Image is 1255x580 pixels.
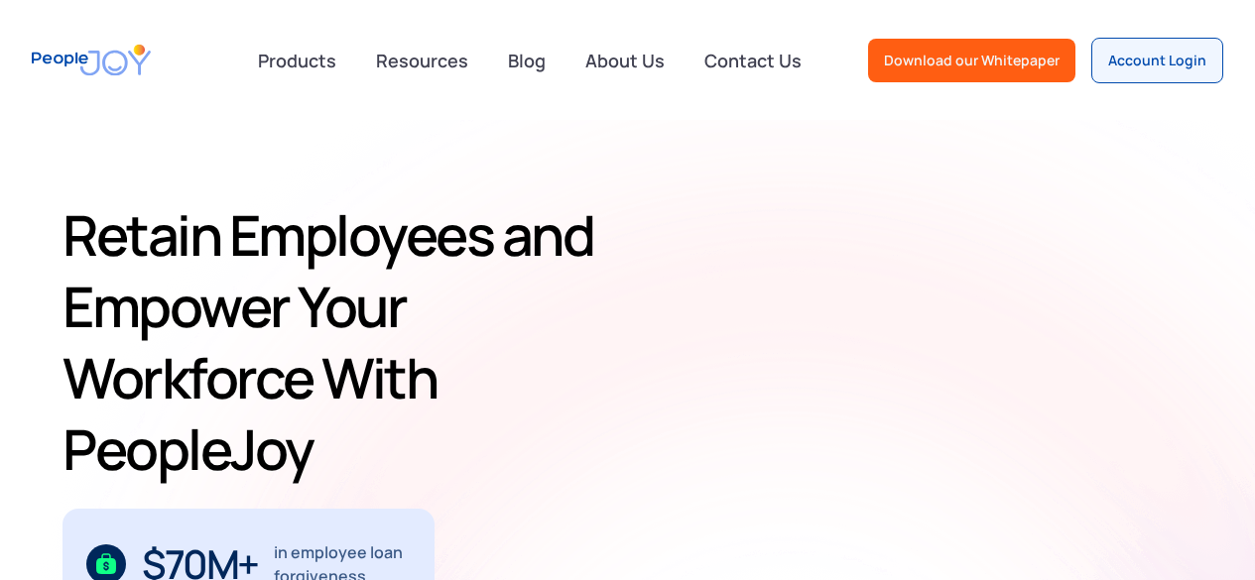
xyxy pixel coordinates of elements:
[868,39,1075,82] a: Download our Whitepaper
[573,39,677,82] a: About Us
[32,32,151,88] a: home
[496,39,558,82] a: Blog
[884,51,1060,70] div: Download our Whitepaper
[246,41,348,80] div: Products
[1108,51,1206,70] div: Account Login
[142,548,258,580] div: $70M+
[1091,38,1223,83] a: Account Login
[364,39,480,82] a: Resources
[63,199,643,485] h1: Retain Employees and Empower Your Workforce With PeopleJoy
[692,39,814,82] a: Contact Us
